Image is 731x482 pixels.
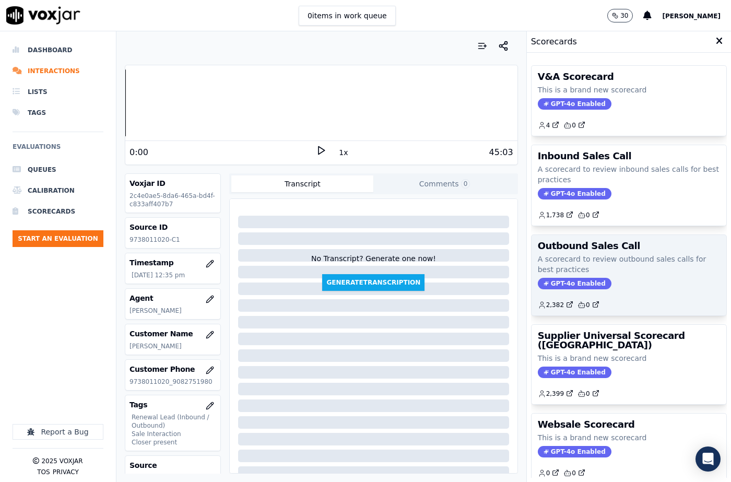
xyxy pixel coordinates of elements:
p: 2025 Voxjar [41,457,82,465]
span: GPT-4o Enabled [538,446,611,457]
p: [PERSON_NAME] [129,307,216,315]
a: 0 [538,469,560,477]
a: Dashboard [13,40,103,61]
button: Privacy [53,468,79,476]
span: 0 [461,179,470,189]
span: GPT-4o Enabled [538,98,611,110]
a: 0 [563,121,585,130]
button: 0items in work queue [299,6,396,26]
p: This is a brand new scorecard [538,432,720,443]
a: 2,399 [538,390,573,398]
button: Start an Evaluation [13,230,103,247]
p: 2c4e0ae5-8da6-465a-bd4f-c833aff407b7 [129,192,216,208]
span: GPT-4o Enabled [538,367,611,378]
a: Tags [13,102,103,123]
button: Report a Bug [13,424,103,440]
h6: Evaluations [13,140,103,159]
a: 2,382 [538,301,573,309]
button: 2,382 [538,301,577,309]
button: 30 [607,9,633,22]
a: Scorecards [13,201,103,222]
button: GenerateTranscription [322,274,425,291]
p: Closer present [132,438,216,446]
h3: Customer Name [129,328,216,339]
button: Transcript [231,175,373,192]
a: Interactions [13,61,103,81]
div: Scorecards [527,31,731,53]
p: [PERSON_NAME] [129,342,216,350]
a: 0 [577,301,599,309]
h3: Customer Phone [129,364,216,374]
h3: Agent [129,293,216,303]
h3: Source ID [129,222,216,232]
p: 9738011020_9082751980 [129,378,216,386]
div: Open Intercom Messenger [695,446,721,472]
button: 1x [337,145,350,160]
div: 0:00 [129,146,148,159]
button: Comments [373,175,515,192]
a: 0 [577,390,599,398]
h3: V&A Scorecard [538,72,720,81]
a: 0 [563,469,585,477]
div: 45:03 [489,146,513,159]
span: [PERSON_NAME] [662,13,721,20]
button: 0 [538,469,564,477]
img: voxjar logo [6,6,80,25]
p: Sale Interaction [132,430,216,438]
h3: Source [129,460,216,471]
h3: Websale Scorecard [538,420,720,429]
h3: Supplier Universal Scorecard ([GEOGRAPHIC_DATA]) [538,331,720,350]
span: GPT-4o Enabled [538,188,611,199]
button: 30 [607,9,643,22]
button: 2,399 [538,390,577,398]
h3: Timestamp [129,257,216,268]
h3: Outbound Sales Call [538,241,720,251]
h3: Inbound Sales Call [538,151,720,161]
h3: Tags [129,399,216,410]
a: 4 [538,121,560,130]
p: A scorecard to review inbound sales calls for best practices [538,164,720,185]
a: Calibration [13,180,103,201]
button: 1,738 [538,211,577,219]
button: TOS [37,468,50,476]
p: 9738011020-C1 [129,236,216,244]
a: Queues [13,159,103,180]
h3: Voxjar ID [129,178,216,189]
a: 1,738 [538,211,573,219]
p: Renewal Lead (Inbound / Outbound) [132,413,216,430]
span: GPT-4o Enabled [538,278,611,289]
a: Lists [13,81,103,102]
p: This is a brand new scorecard [538,85,720,95]
p: A scorecard to review outbound sales calls for best practices [538,254,720,275]
button: 4 [538,121,564,130]
p: [DATE] 12:35 pm [132,271,216,279]
p: 30 [620,11,628,20]
div: No Transcript? Generate one now! [311,253,436,274]
a: 0 [577,211,599,219]
button: [PERSON_NAME] [662,9,731,22]
p: This is a brand new scorecard [538,353,720,363]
